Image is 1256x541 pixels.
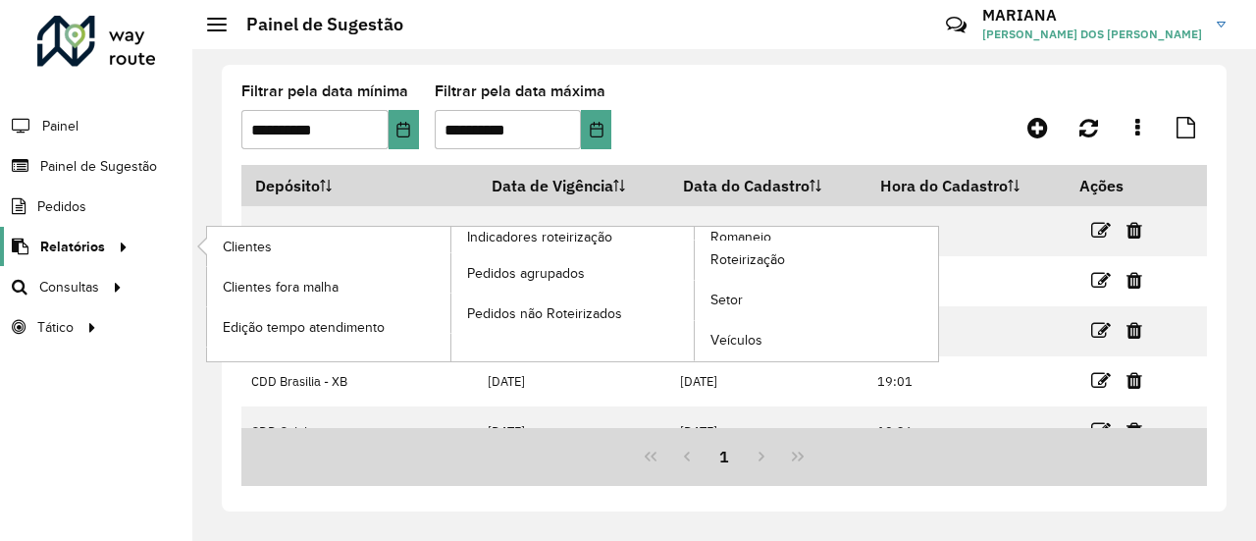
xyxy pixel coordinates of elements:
td: [DATE] [478,206,669,256]
a: Clientes fora malha [207,267,450,306]
a: Veículos [695,321,938,360]
span: Pedidos agrupados [467,263,585,284]
a: Roteirização [695,241,938,280]
span: Edição tempo atendimento [223,317,385,338]
span: Pedidos [37,196,86,217]
th: Hora do Cadastro [866,165,1065,206]
a: Clientes [207,227,450,266]
td: [DATE] [669,206,866,256]
a: Editar [1091,217,1111,243]
a: Excluir [1126,367,1142,394]
span: Relatórios [40,237,105,257]
span: Painel [42,116,78,136]
span: Tático [37,317,74,338]
td: [DATE] [478,406,669,457]
a: Editar [1091,417,1111,444]
a: Editar [1091,367,1111,394]
span: Painel de Sugestão [40,156,157,177]
a: Excluir [1126,417,1142,444]
a: Editar [1091,317,1111,344]
a: Romaneio [451,227,939,361]
span: Consultas [39,277,99,298]
td: [DATE] [669,406,866,457]
td: 18:36 [866,406,1065,457]
h2: Painel de Sugestão [227,14,403,35]
span: Clientes [223,237,272,257]
label: Filtrar pela data máxima [435,80,605,103]
a: Contato Rápido [935,4,977,46]
td: 17:40 [866,306,1065,356]
span: Veículos [710,330,762,351]
button: Choose Date [581,110,611,149]
td: CDD Brasilia - XB [241,356,478,406]
a: Excluir [1126,217,1142,243]
th: Data do Cadastro [669,165,866,206]
span: Roteirização [710,249,785,270]
th: Data de Vigência [478,165,669,206]
a: Indicadores roteirização [207,227,695,361]
a: Pedidos agrupados [451,253,695,293]
a: Setor [695,281,938,320]
button: 1 [706,438,743,475]
a: Editar [1091,267,1111,294]
span: [PERSON_NAME] DOS [PERSON_NAME] [982,26,1202,43]
th: Depósito [241,165,478,206]
span: Indicadores roteirização [467,227,612,247]
td: 17:49 [866,206,1065,256]
span: Pedidos não Roteirizados [467,303,622,324]
a: Excluir [1126,317,1142,344]
a: Edição tempo atendimento [207,307,450,347]
td: [DATE] [478,356,669,406]
span: Romaneio [710,227,771,247]
a: Excluir [1126,267,1142,294]
a: Pedidos não Roteirizados [451,294,695,333]
label: Filtrar pela data mínima [241,80,408,103]
button: Choose Date [389,110,419,149]
td: 19:01 [866,356,1065,406]
td: 18:26 [866,256,1065,306]
span: Clientes fora malha [223,277,339,298]
th: Ações [1066,165,1183,206]
span: Setor [710,290,743,310]
td: CDD Cuiaba [241,406,478,457]
td: AS - [GEOGRAPHIC_DATA] - BR [241,206,478,256]
h3: MARIANA [982,6,1202,25]
td: [DATE] [669,356,866,406]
